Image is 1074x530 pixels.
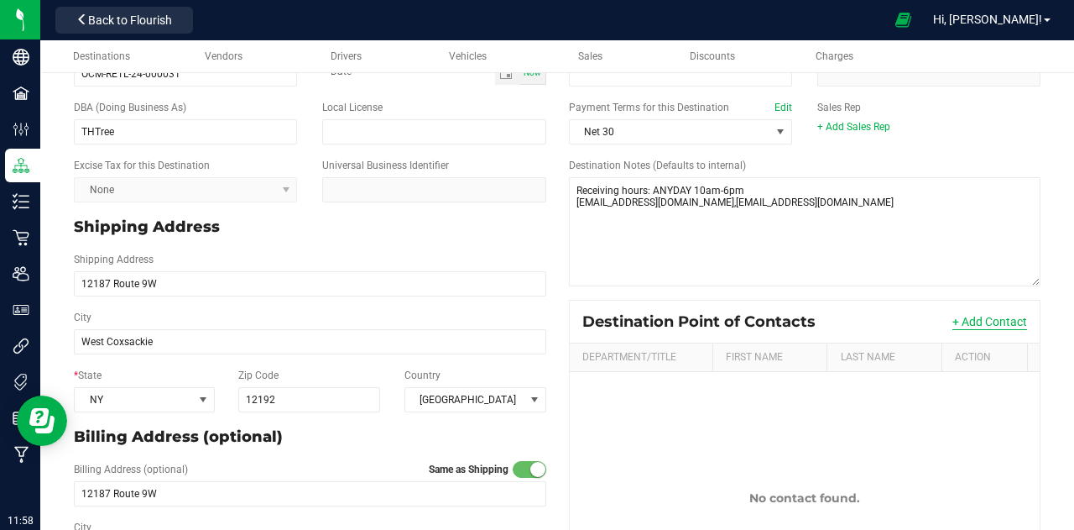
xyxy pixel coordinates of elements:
inline-svg: Retail [13,229,29,246]
p: Billing Address (optional) [74,426,546,449]
span: Vendors [205,50,242,62]
div: Destination Point of Contacts [582,312,828,331]
span: NY [75,388,193,412]
label: Billing Address (optional) [74,462,188,477]
a: Edit [774,102,792,113]
button: + Add Contact [952,313,1027,330]
label: Excise Tax for this Destination [74,158,210,173]
span: Now [524,68,541,77]
inline-svg: Configuration [13,121,29,138]
button: Back to Flourish [55,7,193,34]
inline-svg: Inventory [13,193,29,210]
span: Hi, [PERSON_NAME]! [933,13,1042,26]
inline-svg: Facilities [13,85,29,102]
inline-svg: Manufacturing [13,446,29,463]
inline-svg: Integrations [13,338,29,354]
span: Vehicles [449,50,487,62]
span: Drivers [331,50,362,62]
label: DBA (Doing Business As) [74,100,186,115]
th: Action [941,344,1027,372]
label: Universal Business Identifier [322,158,449,173]
inline-svg: User Roles [13,302,29,318]
p: Shipping Address [74,216,546,239]
inline-svg: Reports [13,410,29,427]
a: + Add Sales Rep [817,121,890,133]
label: State [74,368,102,383]
label: Destination Notes (Defaults to internal) [569,158,746,173]
inline-svg: Company [13,49,29,66]
label: Payment Terms for this Destination [569,100,792,115]
th: Last Name [826,344,941,372]
span: Net 30 [570,120,770,144]
label: Same as Shipping [429,462,508,477]
span: Destinations [73,50,130,62]
span: Discounts [690,50,735,62]
label: Country [404,368,441,383]
iframe: Resource center [17,396,67,446]
th: Department/Title [570,344,712,372]
inline-svg: Distribution [13,157,29,174]
label: City [74,310,91,325]
span: [GEOGRAPHIC_DATA] [405,388,524,412]
inline-svg: Users [13,265,29,282]
inline-svg: Tags [13,374,29,391]
label: Local License [322,100,383,115]
span: Back to Flourish [88,13,172,27]
th: First Name [712,344,826,372]
span: Open Ecommerce Menu [884,3,922,36]
span: Sales [578,50,602,62]
label: Zip Code [238,368,279,383]
span: Charges [816,50,853,62]
label: Sales Rep [817,100,861,115]
label: Shipping Address [74,252,154,267]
